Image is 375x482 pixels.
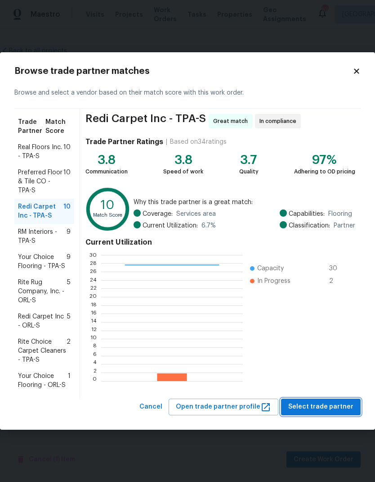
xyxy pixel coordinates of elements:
[85,114,206,128] span: Redi Carpet Inc - TPA-S
[169,399,278,415] button: Open trade partner profile
[93,353,97,359] text: 6
[91,328,97,333] text: 12
[18,202,63,220] span: Redi Carpet Inc - TPA-S
[18,253,67,271] span: Your Choice Flooring - TPA-S
[163,155,203,164] div: 3.8
[259,117,300,126] span: In compliance
[90,269,97,274] text: 26
[213,117,251,126] span: Great match
[18,312,67,330] span: Redi Carpet Inc - ORL-S
[170,137,227,146] div: Based on 34 ratings
[136,399,166,415] button: Cancel
[14,67,353,76] h2: Browse trade partner matches
[63,202,71,220] span: 10
[18,227,67,246] span: RM Interiors - TPA-S
[93,345,97,350] text: 8
[289,221,330,230] span: Classification:
[257,277,290,286] span: In Progress
[93,213,122,218] text: Match Score
[329,264,344,273] span: 30
[67,227,71,246] span: 9
[163,137,170,146] div: |
[67,278,71,305] span: 5
[67,312,71,330] span: 5
[14,77,361,109] div: Browse and select a vendor based on their match score with this work order.
[85,238,355,247] h4: Current Utilization
[143,221,198,230] span: Current Utilization:
[63,143,71,161] span: 10
[91,319,97,325] text: 14
[45,118,71,136] span: Match Score
[239,155,259,164] div: 3.7
[90,277,97,283] text: 24
[67,337,71,364] span: 2
[63,168,71,195] span: 10
[139,401,162,413] span: Cancel
[89,252,97,258] text: 30
[91,311,97,316] text: 16
[134,198,355,207] span: Why this trade partner is a great match:
[176,209,216,218] span: Services area
[288,401,353,413] span: Select trade partner
[18,118,45,136] span: Trade Partner
[143,209,173,218] span: Coverage:
[90,336,97,341] text: 10
[294,167,355,176] div: Adhering to OD pricing
[89,294,97,300] text: 20
[329,277,344,286] span: 2
[94,370,97,375] text: 2
[67,253,71,271] span: 9
[18,143,63,161] span: Real Floors Inc. - TPA-S
[201,221,216,230] span: 6.7 %
[294,155,355,164] div: 97%
[176,401,271,413] span: Open trade partner profile
[91,303,97,308] text: 18
[163,167,203,176] div: Speed of work
[101,200,114,212] text: 10
[18,372,68,390] span: Your Choice Flooring - ORL-S
[90,260,97,266] text: 28
[85,155,128,164] div: 3.8
[93,378,97,384] text: 0
[93,361,97,367] text: 4
[68,372,71,390] span: 1
[257,264,284,273] span: Capacity
[18,337,67,364] span: Rite Choice Carpet Cleaners - TPA-S
[239,167,259,176] div: Quality
[328,209,352,218] span: Flooring
[85,137,163,146] h4: Trade Partner Ratings
[281,399,361,415] button: Select trade partner
[18,168,63,195] span: Preferred Floor & Tile CO - TPA-S
[289,209,325,218] span: Capabilities:
[18,278,67,305] span: Rite Rug Company, Inc. - ORL-S
[334,221,355,230] span: Partner
[85,167,128,176] div: Communication
[90,286,97,291] text: 22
